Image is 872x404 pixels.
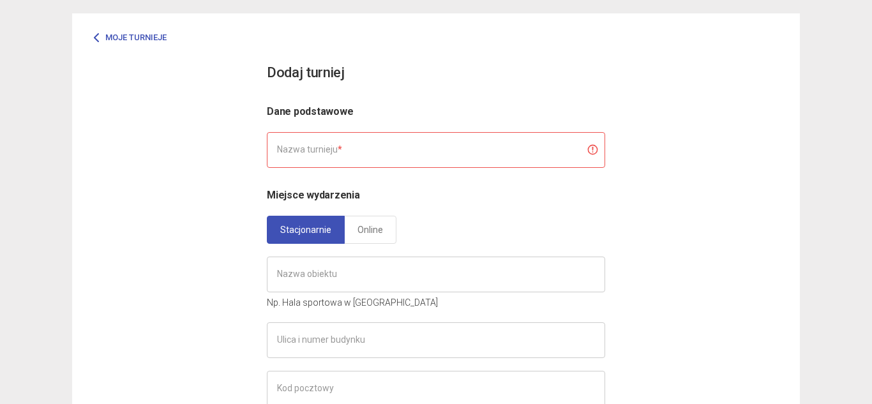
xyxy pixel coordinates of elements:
h3: Dodaj turniej [267,62,345,84]
span: Dane podstawowe [267,105,353,117]
a: Online [344,216,396,244]
p: Np. Hala sportowa w [GEOGRAPHIC_DATA] [267,296,605,310]
a: Moje turnieje [85,26,176,49]
app-title: new-competition.title [267,62,605,84]
a: Stacjonarnie [267,216,345,244]
span: Miejsce wydarzenia [267,189,360,201]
